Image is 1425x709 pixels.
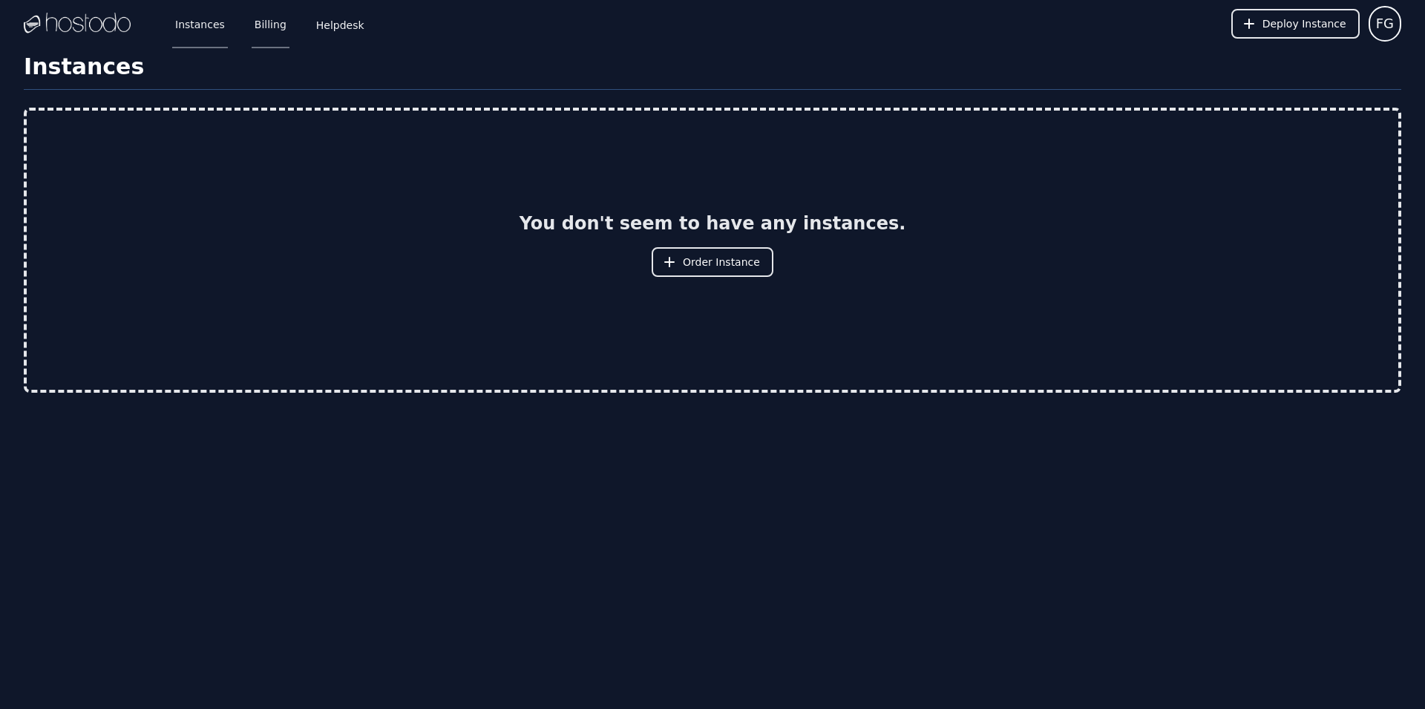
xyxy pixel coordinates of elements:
h1: Instances [24,53,1401,90]
span: Deploy Instance [1262,16,1346,31]
img: Logo [24,13,131,35]
button: Deploy Instance [1231,9,1360,39]
button: Order Instance [652,247,773,277]
span: Order Instance [683,255,760,269]
button: User menu [1369,6,1401,42]
span: FG [1376,13,1394,34]
h2: You don't seem to have any instances. [520,212,906,235]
